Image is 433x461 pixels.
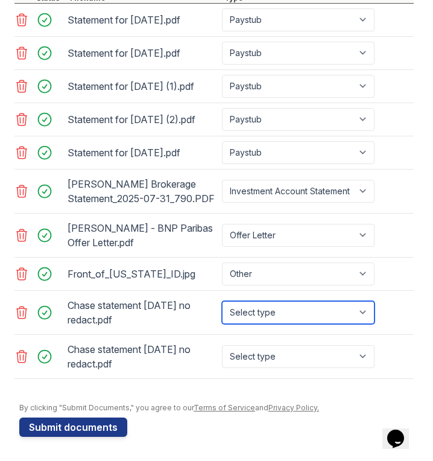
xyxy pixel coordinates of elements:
div: Chase statement [DATE] no redact.pdf [68,340,217,374]
div: Front_of_[US_STATE]_ID.jpg [68,264,217,284]
button: Submit documents [19,418,127,437]
div: Statement for [DATE].pdf [68,43,217,63]
div: [PERSON_NAME] - BNP Paribas Offer Letter.pdf [68,218,217,252]
iframe: chat widget [382,413,421,449]
div: Statement for [DATE] (1).pdf [68,77,217,96]
div: Statement for [DATE] (2).pdf [68,110,217,129]
a: Privacy Policy. [268,403,319,412]
div: By clicking "Submit Documents," you agree to our and [19,403,414,413]
div: Chase statement [DATE] no redact.pdf [68,296,217,329]
div: [PERSON_NAME] Brokerage Statement_2025-07-31_790.PDF [68,174,217,208]
a: Terms of Service [194,403,255,412]
div: Statement for [DATE].pdf [68,143,217,162]
div: Statement for [DATE].pdf [68,10,217,30]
